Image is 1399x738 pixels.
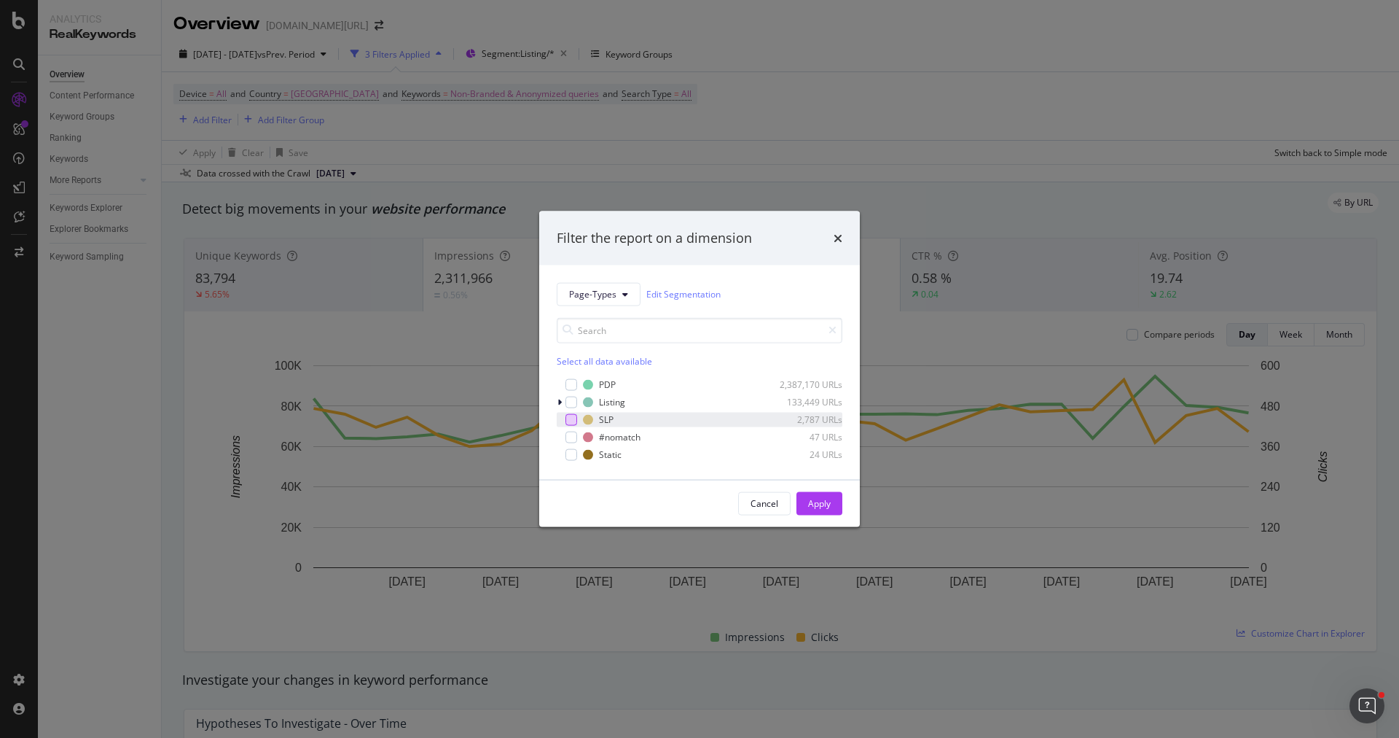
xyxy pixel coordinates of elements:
div: Select all data available [557,354,842,367]
iframe: Intercom live chat [1349,688,1384,723]
div: modal [539,211,860,527]
div: Static [599,448,622,461]
button: Page-Types [557,282,640,306]
a: Edit Segmentation [646,287,721,302]
div: 47 URLs [771,431,842,443]
div: Apply [808,497,831,510]
div: #nomatch [599,431,640,443]
div: 133,449 URLs [771,396,842,408]
div: 2,787 URLs [771,413,842,426]
input: Search [557,317,842,343]
div: Listing [599,396,625,408]
span: Page-Types [569,288,616,300]
div: 24 URLs [771,448,842,461]
div: SLP [599,413,614,426]
div: times [834,229,842,248]
button: Apply [796,492,842,515]
div: Cancel [751,497,778,510]
button: Cancel [738,492,791,515]
div: Filter the report on a dimension [557,229,752,248]
div: 2,387,170 URLs [771,378,842,391]
div: PDP [599,378,616,391]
